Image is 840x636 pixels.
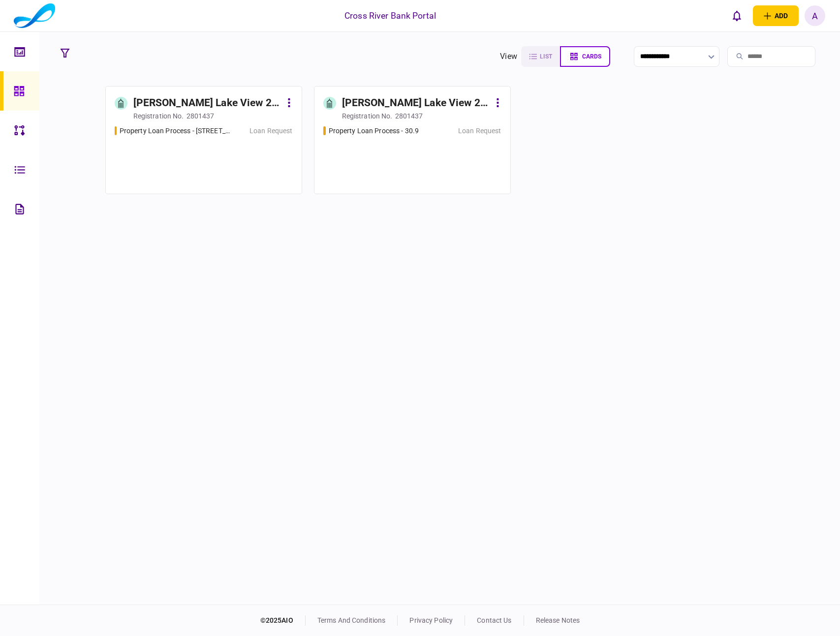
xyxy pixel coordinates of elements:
[342,111,393,121] div: registration no.
[14,3,55,28] img: client company logo
[120,126,234,136] div: Property Loan Process - 1235 Main Street
[133,95,281,111] div: [PERSON_NAME] Lake View 2 LLLC
[540,53,552,60] span: list
[521,46,560,67] button: list
[317,616,386,624] a: terms and conditions
[805,5,825,26] button: A
[187,111,215,121] div: 2801437
[477,616,511,624] a: contact us
[409,616,453,624] a: privacy policy
[560,46,610,67] button: cards
[500,51,517,62] div: view
[458,126,501,136] div: Loan Request
[536,616,580,624] a: release notes
[395,111,423,121] div: 2801437
[344,9,436,22] div: Cross River Bank Portal
[342,95,490,111] div: [PERSON_NAME] Lake View 2 LLC
[133,111,184,121] div: registration no.
[260,615,306,626] div: © 2025 AIO
[726,5,747,26] button: open notifications list
[314,86,511,194] a: [PERSON_NAME] Lake View 2 LLCregistration no.2801437Property Loan Process - 30.9Loan Request
[329,126,419,136] div: Property Loan Process - 30.9
[249,126,293,136] div: Loan Request
[105,86,302,194] a: [PERSON_NAME] Lake View 2 LLLCregistration no.2801437Property Loan Process - 1235 Main StreetLoan...
[753,5,799,26] button: open adding identity options
[582,53,601,60] span: cards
